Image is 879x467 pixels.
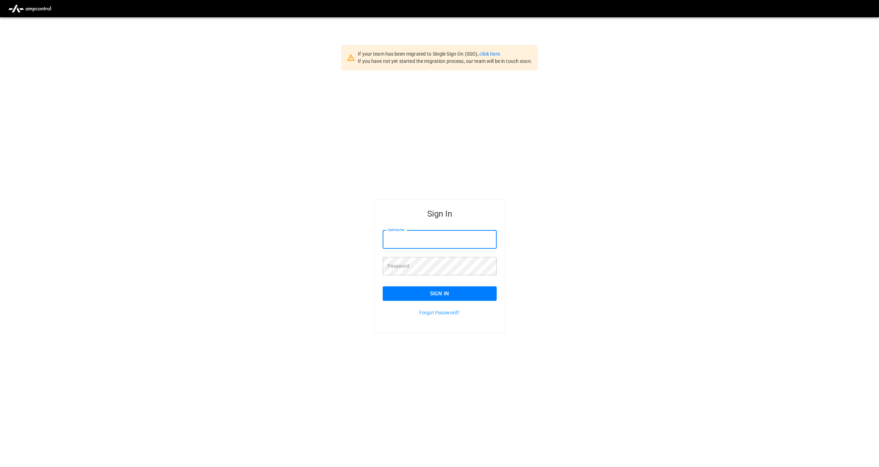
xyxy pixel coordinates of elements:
h5: Sign In [383,208,497,219]
label: Username [388,227,404,233]
span: If you have not yet started the migration process, our team will be in touch soon. [358,58,532,64]
p: Forgot Password? [383,309,497,316]
button: Sign In [383,286,497,301]
a: click here. [479,51,501,57]
span: If your team has been migrated to Single Sign On (SSO), [358,51,479,57]
img: ampcontrol.io logo [6,2,54,15]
